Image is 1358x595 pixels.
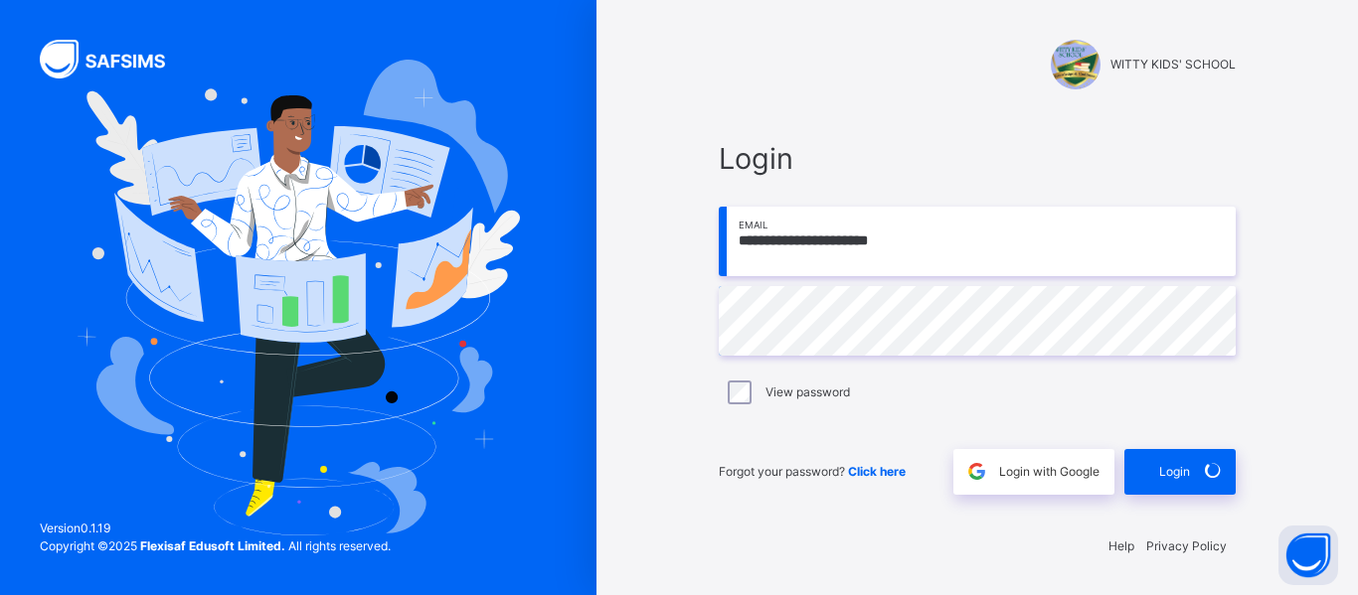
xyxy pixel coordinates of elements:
[765,383,850,401] label: View password
[999,463,1100,481] span: Login with Google
[40,520,391,537] span: Version 0.1.19
[719,137,1236,180] span: Login
[1146,538,1227,553] a: Privacy Policy
[1278,525,1338,585] button: Open asap
[965,460,988,483] img: google.396cfc9801f0270233282035f929180a.svg
[40,40,189,78] img: SAFSIMS Logo
[1159,463,1190,481] span: Login
[719,464,906,479] span: Forgot your password?
[1108,538,1134,553] a: Help
[848,464,906,479] a: Click here
[140,538,285,553] strong: Flexisaf Edusoft Limited.
[1110,56,1236,74] span: WITTY KIDS' SCHOOL
[77,60,520,535] img: Hero Image
[40,538,391,553] span: Copyright © 2025 All rights reserved.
